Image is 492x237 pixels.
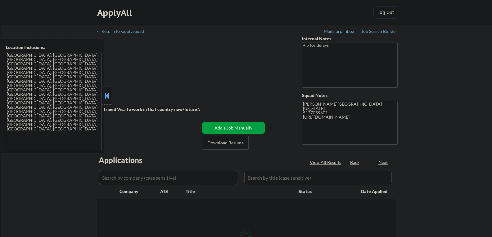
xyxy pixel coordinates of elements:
[302,92,398,99] div: Squad Notes
[6,44,102,50] div: Location Inclusions:
[186,188,293,195] div: Title
[299,186,352,197] div: Status
[310,159,343,165] div: View All Results
[97,107,200,112] strong: Will need Visa to work in that country now/future?:
[350,159,360,165] div: Back
[373,6,398,19] button: Log Out
[244,170,392,185] input: Search by title (case sensitive)
[97,7,134,18] div: ApplyAll
[324,29,355,33] div: Mailslurp Inbox
[361,29,398,33] div: Job Search Builder
[96,29,150,33] div: ← Return to /applysquad
[302,36,398,42] div: Internal Notes
[120,188,160,195] div: Company
[202,122,265,134] button: Add a Job Manually
[378,159,388,165] div: Next
[99,170,238,185] input: Search by company (case sensitive)
[203,136,249,150] button: Download Resume
[96,29,150,35] a: ← Return to /applysquad
[160,188,186,195] div: ATS
[99,156,160,164] div: Applications
[361,188,388,195] div: Date Applied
